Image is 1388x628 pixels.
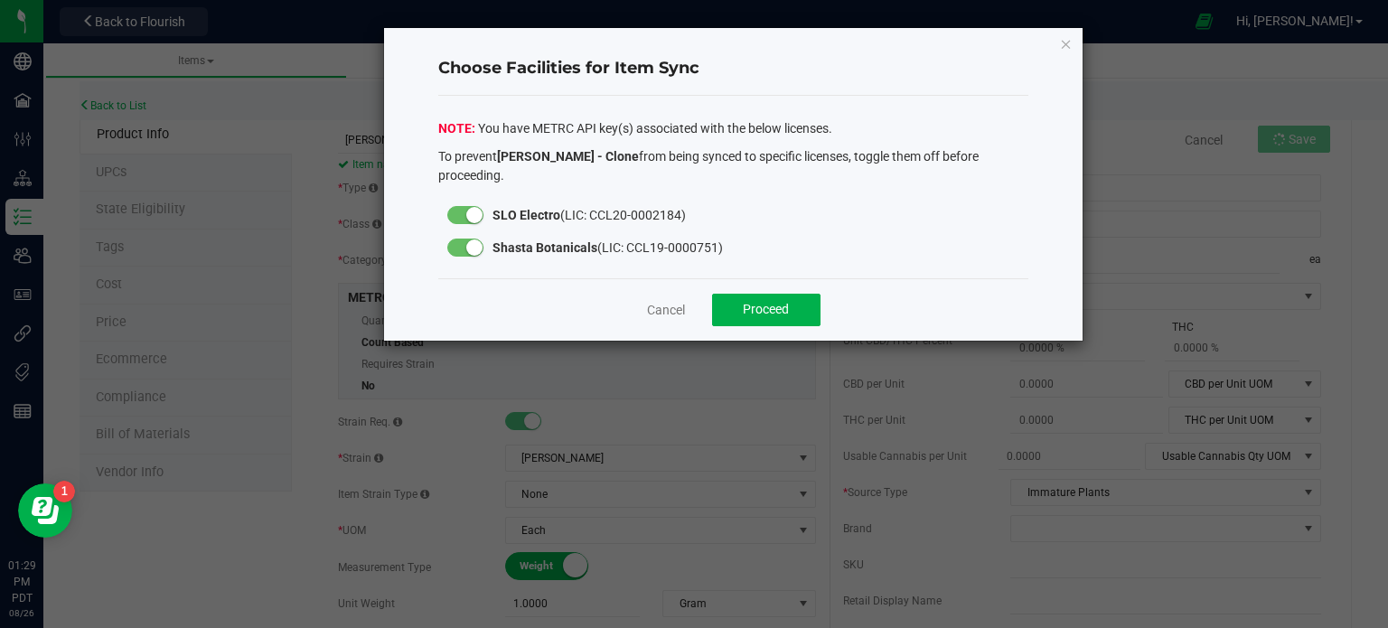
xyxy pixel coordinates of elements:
strong: SLO Electro [492,208,560,222]
strong: [PERSON_NAME] - Clone [497,149,639,164]
span: (LIC: CCL19-0000751) [492,240,723,255]
span: Proceed [743,302,789,316]
a: Cancel [647,301,685,319]
span: (LIC: CCL20-0002184) [492,208,686,222]
p: To prevent from being synced to specific licenses, toggle them off before proceeding. [438,147,1029,185]
h4: Choose Facilities for Item Sync [438,57,1029,80]
button: Close modal [1060,33,1073,54]
iframe: Resource center unread badge [53,481,75,502]
strong: Shasta Botanicals [492,240,597,255]
iframe: Resource center [18,483,72,538]
button: Proceed [712,294,821,326]
div: You have METRC API key(s) associated with the below licenses. [438,119,1029,190]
